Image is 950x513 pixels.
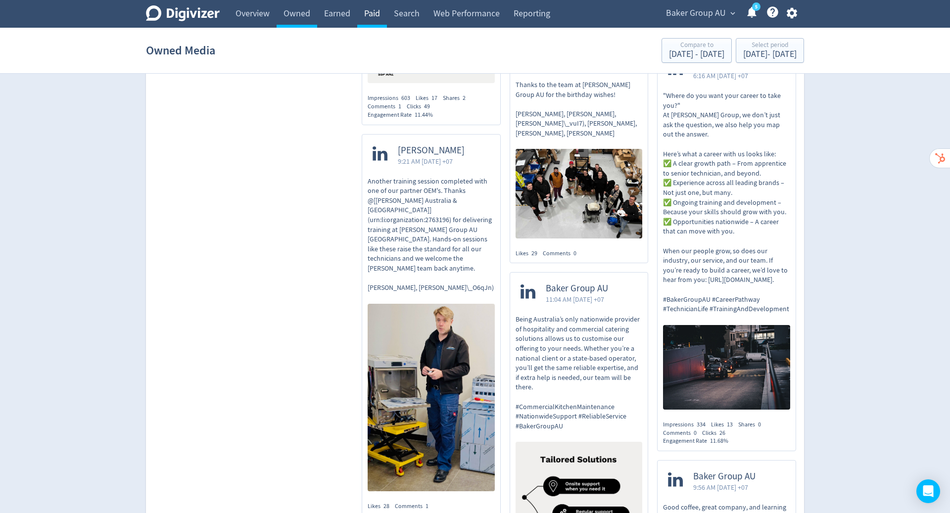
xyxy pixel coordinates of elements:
span: 26 [719,429,725,437]
div: Impressions [663,420,711,429]
span: 1 [398,102,401,110]
span: 11.44% [415,111,433,119]
div: Engagement Rate [368,111,438,119]
span: 603 [401,94,410,102]
div: Likes [416,94,443,102]
span: 0 [758,420,761,428]
div: [DATE] - [DATE] [743,50,797,59]
span: 28 [383,502,389,510]
button: Compare to[DATE] - [DATE] [662,38,732,63]
span: Baker Group AU [546,283,608,294]
div: Comments [543,249,582,258]
span: 17 [431,94,437,102]
div: Open Intercom Messenger [916,479,940,503]
span: 334 [697,420,706,428]
div: Comments [395,502,434,511]
div: Shares [443,94,471,102]
span: 13 [727,420,733,428]
span: 1 [426,502,428,510]
a: Baker Group AU6:16 AM [DATE] +07"Where do you want your career to take you?" At [PERSON_NAME] Gro... [658,49,796,413]
div: Likes [368,502,395,511]
div: Compare to [669,42,724,50]
button: Baker Group AU [663,5,738,21]
span: expand_more [728,9,737,18]
a: 5 [752,2,760,11]
button: Select period[DATE]- [DATE] [736,38,804,63]
a: [PERSON_NAME]9:21 AM [DATE] +07Another training session completed with one of our partner OEM's. ... [362,135,500,495]
span: 9:56 AM [DATE] +07 [693,482,756,492]
span: 9:21 AM [DATE] +07 [398,156,465,166]
span: 2 [463,94,466,102]
div: Likes [516,249,543,258]
text: 5 [755,3,758,10]
p: "Where do you want your career to take you?" At [PERSON_NAME] Group, we don’t just ask the questi... [663,91,790,314]
span: Baker Group AU [666,5,726,21]
div: Impressions [368,94,416,102]
a: [PERSON_NAME]6:16 AM [DATE] +07Thanks to the team at [PERSON_NAME] Group AU for the birthday wish... [510,38,648,241]
span: 49 [424,102,430,110]
img: https://media.cf.digivizer.com/images/linkedin-137139445-urn:li:share:7365522480637112321-623c6f8... [663,325,790,410]
span: 29 [531,249,537,257]
div: Likes [711,420,738,429]
div: Shares [738,420,766,429]
p: Being Australia’s only nationwide provider of hospitality and commercial catering solutions allow... [516,315,643,431]
span: 11:04 AM [DATE] +07 [546,294,608,304]
img: https://media.cf.digivizer.com/images/linkedin-137139446-urn:li:ugcPost:7364481712602480641-49e42... [368,304,495,492]
span: 0 [573,249,576,257]
span: 11.68% [710,437,728,445]
span: [PERSON_NAME] [398,145,465,156]
div: [DATE] - [DATE] [669,50,724,59]
img: https://media.cf.digivizer.com/images/linkedin-137139446-urn:li:share:7359361773830885377-90dead1... [516,149,643,238]
span: 6:16 AM [DATE] +07 [693,71,756,81]
p: Another training session completed with one of our partner OEM's. Thanks @[[PERSON_NAME] Australi... [368,177,495,293]
div: Comments [663,429,702,437]
div: Clicks [407,102,435,111]
div: Engagement Rate [663,437,734,445]
p: Thanks to the team at [PERSON_NAME] Group AU for the birthday wishes! [PERSON_NAME], [PERSON_NAME... [516,80,643,139]
div: Comments [368,102,407,111]
div: Select period [743,42,797,50]
div: Clicks [702,429,731,437]
span: Baker Group AU [693,471,756,482]
h1: Owned Media [146,35,215,66]
span: 0 [694,429,697,437]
